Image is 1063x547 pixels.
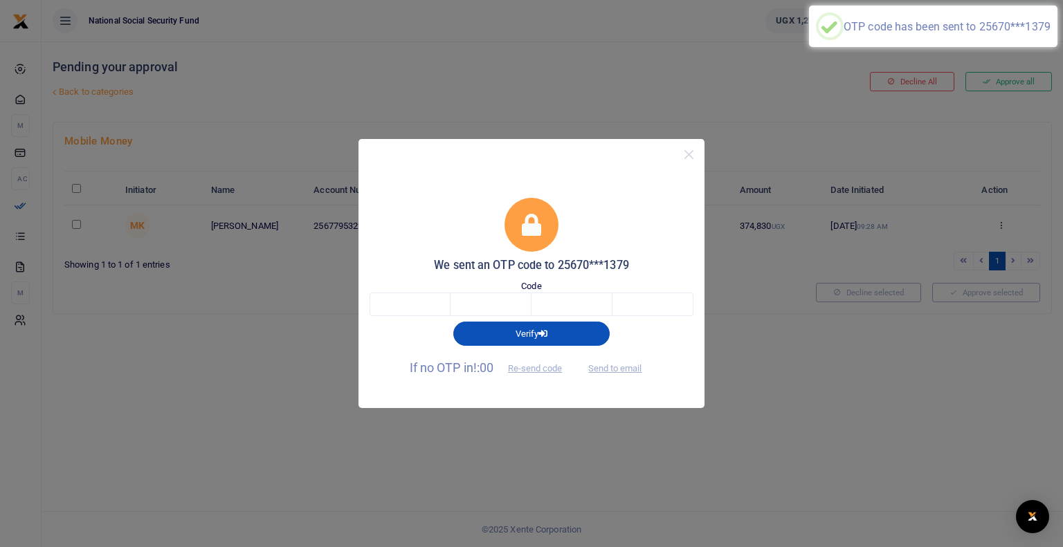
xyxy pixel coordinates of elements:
[453,322,610,345] button: Verify
[521,279,541,293] label: Code
[679,145,699,165] button: Close
[844,20,1051,33] div: OTP code has been sent to 25670***1379
[1016,500,1049,533] div: Open Intercom Messenger
[410,360,574,375] span: If no OTP in
[473,360,493,375] span: !:00
[370,259,693,272] h5: We sent an OTP code to 25670***1379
